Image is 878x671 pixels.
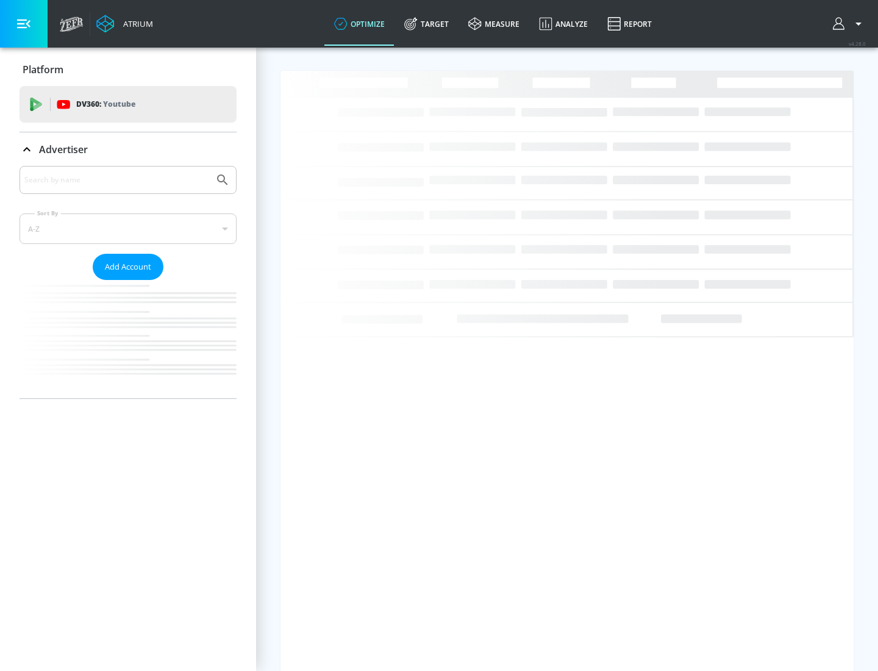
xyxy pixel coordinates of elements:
[598,2,662,46] a: Report
[529,2,598,46] a: Analyze
[39,143,88,156] p: Advertiser
[20,166,237,398] div: Advertiser
[35,209,61,217] label: Sort By
[394,2,459,46] a: Target
[24,172,209,188] input: Search by name
[93,254,163,280] button: Add Account
[20,213,237,244] div: A-Z
[118,18,153,29] div: Atrium
[76,98,135,111] p: DV360:
[20,132,237,167] div: Advertiser
[20,86,237,123] div: DV360: Youtube
[23,63,63,76] p: Platform
[105,260,151,274] span: Add Account
[103,98,135,110] p: Youtube
[96,15,153,33] a: Atrium
[324,2,394,46] a: optimize
[20,280,237,398] nav: list of Advertiser
[20,52,237,87] div: Platform
[849,40,866,47] span: v 4.28.0
[459,2,529,46] a: measure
